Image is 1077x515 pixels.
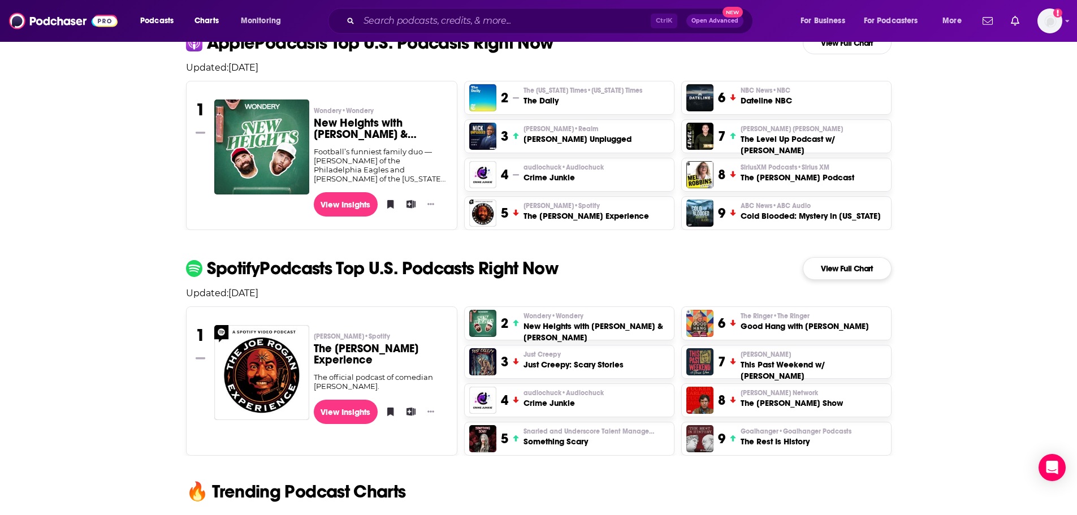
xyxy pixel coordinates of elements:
[691,18,738,24] span: Open Advanced
[469,387,496,414] a: Crime Junkie
[403,403,414,420] button: Add to List
[524,388,604,397] span: audiochuck
[686,310,713,337] img: Good Hang with Amy Poehler
[741,172,854,183] h3: The [PERSON_NAME] Podcast
[686,84,713,111] img: Dateline NBC
[524,427,659,436] p: Snarled and Underscore Talent Management • Studio 71
[186,260,202,276] img: spotify Icon
[741,124,886,133] p: Paul Alex Espinoza
[741,86,790,95] span: NBC News
[741,388,843,409] a: [PERSON_NAME] NetworkThe [PERSON_NAME] Show
[314,106,374,115] span: Wondery
[382,403,393,420] button: Bookmark Podcast
[741,436,851,447] h3: The Rest Is History
[314,106,448,147] a: Wondery•WonderyNew Heights with [PERSON_NAME] & [PERSON_NAME]
[524,201,649,210] p: Joe Rogan • Spotify
[501,315,508,332] h3: 2
[741,124,843,133] span: [PERSON_NAME] [PERSON_NAME]
[686,14,743,28] button: Open AdvancedNew
[524,86,642,106] a: The [US_STATE] Times•[US_STATE] TimesThe Daily
[741,311,810,321] span: The Ringer
[686,348,713,375] a: This Past Weekend w/ Theo Von
[793,12,859,30] button: open menu
[469,200,496,227] img: The Joe Rogan Experience
[524,201,649,222] a: [PERSON_NAME]•SpotifyThe [PERSON_NAME] Experience
[196,325,205,345] h3: 1
[196,99,205,120] h3: 1
[741,350,886,382] a: [PERSON_NAME]This Past Weekend w/ [PERSON_NAME]
[314,147,448,183] div: Football’s funniest family duo — [PERSON_NAME] of the Philadelphia Eagles and [PERSON_NAME] of th...
[524,397,604,409] h3: Crime Junkie
[1039,454,1066,481] div: Open Intercom Messenger
[718,353,725,370] h3: 7
[469,161,496,188] a: Crime Junkie
[469,310,496,337] img: New Heights with Jason & Travis Kelce
[469,123,496,150] img: Mick Unplugged
[233,12,296,30] button: open menu
[186,34,202,51] img: apple Icon
[524,172,604,183] h3: Crime Junkie
[741,427,851,447] a: Goalhanger•Goalhanger PodcastsThe Rest Is History
[651,14,677,28] span: Ctrl K
[741,201,881,222] a: ABC News•ABC AudioCold Blooded: Mystery in [US_STATE]
[857,12,935,30] button: open menu
[686,425,713,452] img: The Rest Is History
[214,325,309,420] a: The Joe Rogan Experience
[524,210,649,222] h3: The [PERSON_NAME] Experience
[741,397,843,409] h3: The [PERSON_NAME] Show
[686,123,713,150] img: The Level Up Podcast w/ Paul Alex
[741,210,881,222] h3: Cold Blooded: Mystery in [US_STATE]
[524,163,604,183] a: audiochuck•AudiochuckCrime Junkie
[718,89,725,106] h3: 6
[1037,8,1062,33] button: Show profile menu
[194,13,219,29] span: Charts
[686,200,713,227] img: Cold Blooded: Mystery in Alaska
[524,427,659,447] a: Snarled and Underscore Talent ManagementSomething Scary
[686,161,713,188] img: The Mel Robbins Podcast
[778,427,851,435] span: • Goalhanger Podcasts
[314,332,390,341] span: [PERSON_NAME]
[741,359,886,382] h3: This Past Weekend w/ [PERSON_NAME]
[803,32,892,54] a: View Full Chart
[524,86,642,95] p: The New York Times • New York Times
[718,166,725,183] h3: 8
[935,12,976,30] button: open menu
[501,205,508,222] h3: 5
[561,389,604,397] span: • Audiochuck
[177,483,901,501] h2: 🔥 Trending Podcast Charts
[314,192,378,217] a: View Insights
[314,373,448,391] div: The official podcast of comedian [PERSON_NAME].
[241,13,281,29] span: Monitoring
[9,10,118,32] a: Podchaser - Follow, Share and Rate Podcasts
[524,311,669,343] a: Wondery•WonderyNew Heights with [PERSON_NAME] & [PERSON_NAME]
[524,124,632,133] p: Mick Hunt • Realm
[741,86,792,95] p: NBC News • NBC
[314,332,448,341] p: Joe Rogan • Spotify
[524,321,669,343] h3: New Heights with [PERSON_NAME] & [PERSON_NAME]
[524,133,632,145] h3: [PERSON_NAME] Unplugged
[686,387,713,414] img: The Tucker Carlson Show
[561,163,604,171] span: • Audiochuck
[524,388,604,409] a: audiochuck•AudiochuckCrime Junkie
[132,12,188,30] button: open menu
[741,427,851,436] p: Goalhanger • Goalhanger Podcasts
[772,202,811,210] span: • ABC Audio
[524,350,624,370] a: Just CreepyJust Creepy: Scary Stories
[469,348,496,375] img: Just Creepy: Scary Stories
[741,124,886,156] a: [PERSON_NAME] [PERSON_NAME]The Level Up Podcast w/ [PERSON_NAME]
[469,84,496,111] img: The Daily
[574,202,600,210] span: • Spotify
[469,425,496,452] img: Something Scary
